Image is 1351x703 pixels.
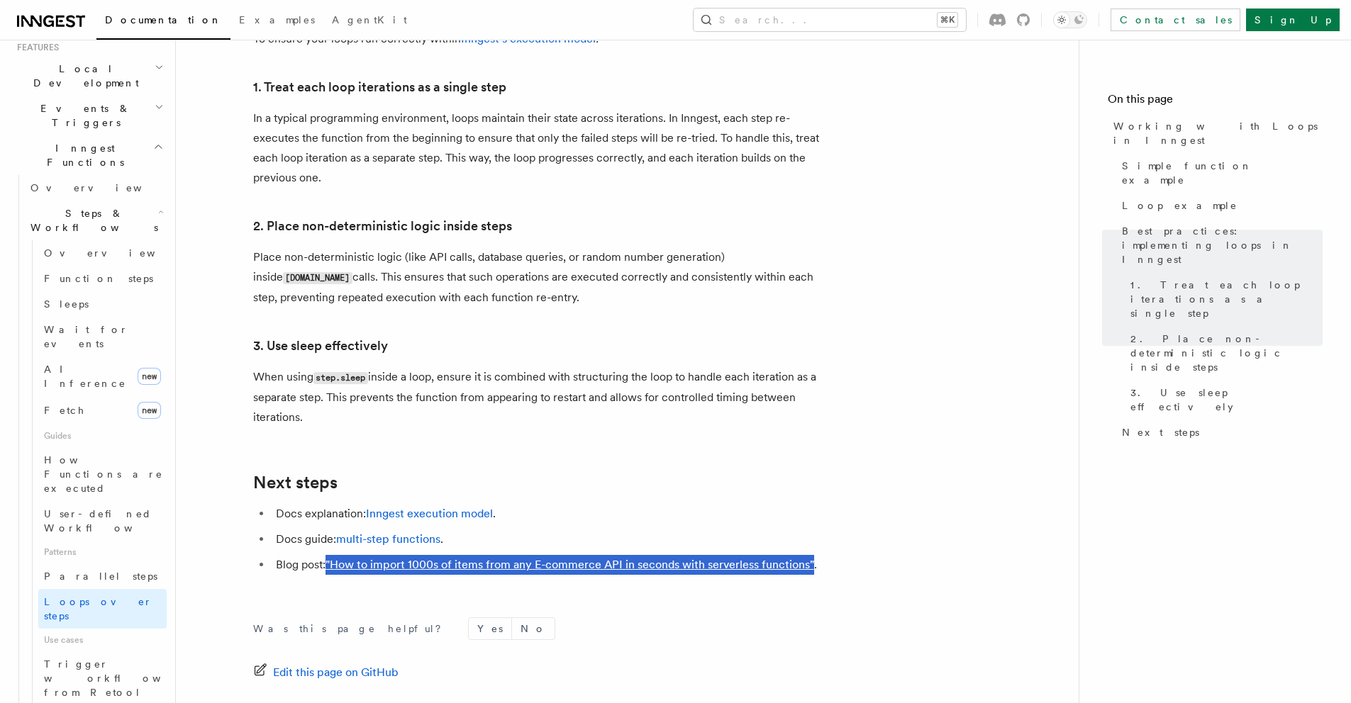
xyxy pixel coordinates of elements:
span: Events & Triggers [11,101,155,130]
a: Loop example [1116,193,1323,218]
span: Sleeps [44,298,89,310]
span: new [138,402,161,419]
a: User-defined Workflows [38,501,167,541]
a: Next steps [1116,420,1323,445]
a: Documentation [96,4,230,40]
a: Best practices: implementing loops in Inngest [1116,218,1323,272]
code: [DOMAIN_NAME] [283,272,352,284]
p: When using inside a loop, ensure it is combined with structuring the loop to handle each iteratio... [253,367,821,427]
span: Guides [38,424,167,447]
a: 1. Treat each loop iterations as a single step [1125,272,1323,326]
span: Function steps [44,273,153,284]
span: Inngest Functions [11,141,153,169]
button: Inngest Functions [11,135,167,175]
span: Trigger workflows from Retool [44,658,200,698]
span: Patterns [38,541,167,563]
a: Sleeps [38,291,167,317]
span: 1. Treat each loop iterations as a single step [1130,278,1323,320]
a: 2. Place non-deterministic logic inside steps [253,216,512,236]
span: Local Development [11,62,155,90]
span: 2. Place non-deterministic logic inside steps [1130,332,1323,374]
a: 3. Use sleep effectively [253,336,388,356]
span: User-defined Workflows [44,508,172,534]
a: Edit this page on GitHub [253,663,399,682]
button: Yes [469,618,511,639]
a: Sign Up [1246,9,1340,31]
a: Next steps [253,473,338,493]
a: multi-step functions [336,532,440,546]
a: Simple function example [1116,153,1323,193]
span: Use cases [38,629,167,651]
button: Search...⌘K [694,9,966,31]
span: Wait for events [44,324,128,349]
span: Documentation [105,14,222,26]
span: Features [11,42,59,53]
span: Next steps [1122,425,1199,439]
a: Inngest execution model [366,507,493,520]
p: Was this page helpful? [253,622,451,636]
code: step.sleep [313,372,368,384]
span: new [138,368,161,385]
a: 2. Place non-deterministic logic inside steps [1125,326,1323,380]
a: Wait for events [38,317,167,356]
span: Working with Loops in Inngest [1113,119,1323,147]
li: Blog post: . [272,555,821,575]
a: Loops over steps [38,589,167,629]
a: AgentKit [323,4,416,38]
a: Contact sales [1111,9,1240,31]
span: Fetch [44,405,85,416]
li: Docs guide: . [272,529,821,549]
span: Steps & Workflows [25,206,158,235]
a: Examples [230,4,323,38]
h4: On this page [1108,91,1323,113]
p: Place non-deterministic logic (like API calls, database queries, or random number generation) ins... [253,247,821,308]
button: No [512,618,555,639]
kbd: ⌘K [938,13,957,27]
button: Local Development [11,56,167,96]
button: Steps & Workflows [25,201,167,240]
a: Working with Loops in Inngest [1108,113,1323,153]
span: Simple function example [1122,159,1323,187]
span: Overview [30,182,177,193]
a: Parallel steps [38,563,167,589]
span: Examples [239,14,315,26]
span: Best practices: implementing loops in Inngest [1122,224,1323,266]
a: Overview [25,175,167,201]
button: Events & Triggers [11,96,167,135]
button: Toggle dark mode [1053,11,1087,28]
p: In a typical programming environment, loops maintain their state across iterations. In Inngest, e... [253,108,821,188]
span: 3. Use sleep effectively [1130,386,1323,414]
a: 1. Treat each loop iterations as a single step [253,77,506,97]
span: Loop example [1122,198,1238,213]
a: "How to import 1000s of items from any E-commerce API in seconds with serverless functions" [326,558,814,571]
span: Parallel steps [44,570,157,582]
span: AgentKit [332,14,407,26]
span: Edit this page on GitHub [273,663,399,682]
a: Fetchnew [38,396,167,424]
li: Docs explanation: . [272,504,821,524]
a: How Functions are executed [38,447,167,501]
a: Function steps [38,266,167,291]
span: Loops over steps [44,596,152,622]
a: Overview [38,240,167,266]
span: Overview [44,247,190,259]
span: How Functions are executed [44,454,163,494]
a: AI Inferencenew [38,356,167,396]
a: 3. Use sleep effectively [1125,380,1323,420]
span: AI Inference [44,364,126,389]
